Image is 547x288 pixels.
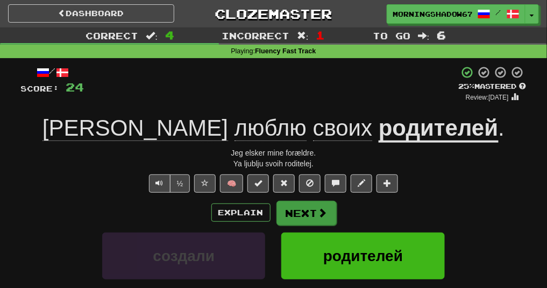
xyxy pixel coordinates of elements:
div: Jeg elsker mine forældre. [21,147,527,158]
button: Next [276,201,337,226]
button: 🧠 [220,174,243,193]
span: 6 [437,29,446,41]
button: Favorite sentence (alt+f) [194,174,216,193]
span: [PERSON_NAME] [42,115,228,141]
button: Set this sentence to 100% Mastered (alt+m) [247,174,269,193]
button: создали [102,233,265,279]
button: Add to collection (alt+a) [376,174,398,193]
span: 1 [316,29,325,41]
button: Explain [211,203,271,222]
span: / [496,9,501,16]
span: создали [153,248,215,264]
a: Dashboard [8,4,174,23]
span: люблю [235,115,307,141]
span: родителей [323,248,403,264]
span: Incorrect [222,30,289,41]
span: : [297,31,309,40]
div: Ya ljublju svoih roditelej. [21,158,527,169]
button: родителей [281,233,444,279]
span: своих [313,115,373,141]
button: Play sentence audio (ctl+space) [149,174,171,193]
button: Reset to 0% Mastered (alt+r) [273,174,295,193]
span: . [499,115,505,141]
button: Ignore sentence (alt+i) [299,174,321,193]
small: Review: [DATE] [466,94,509,101]
a: MorningShadow6714 / [387,4,525,24]
div: Mastered [459,82,527,92]
span: MorningShadow6714 [393,9,472,19]
button: Discuss sentence (alt+u) [325,174,346,193]
strong: Fluency Fast Track [255,47,316,55]
span: : [146,31,158,40]
div: Text-to-speech controls [147,174,190,193]
span: 25 % [459,82,475,90]
a: Clozemaster [190,4,357,23]
span: 4 [165,29,174,41]
span: 24 [66,80,84,94]
span: To go [373,30,410,41]
u: родителей [379,115,498,143]
span: : [418,31,430,40]
div: / [21,66,84,79]
button: ½ [170,174,190,193]
button: Edit sentence (alt+d) [351,174,372,193]
span: Correct [86,30,138,41]
span: Score: [21,84,60,93]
